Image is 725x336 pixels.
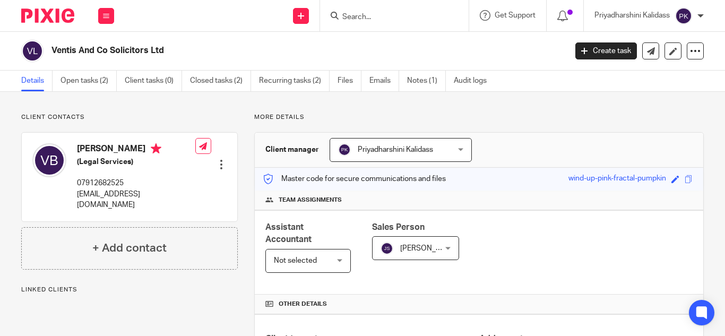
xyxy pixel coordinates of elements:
img: svg%3E [381,242,393,255]
a: Closed tasks (2) [190,71,251,91]
h2: Ventis And Co Solicitors Ltd [51,45,458,56]
input: Search [341,13,437,22]
a: Notes (1) [407,71,446,91]
a: Audit logs [454,71,495,91]
p: Linked clients [21,286,238,294]
h3: Client manager [265,144,319,155]
img: svg%3E [21,40,44,62]
p: Master code for secure communications and files [263,174,446,184]
img: Pixie [21,8,74,23]
span: [PERSON_NAME] [400,245,459,252]
p: [EMAIL_ADDRESS][DOMAIN_NAME] [77,189,195,211]
img: svg%3E [32,143,66,177]
i: Primary [151,143,161,154]
a: Details [21,71,53,91]
a: Recurring tasks (2) [259,71,330,91]
span: Not selected [274,257,317,264]
a: Client tasks (0) [125,71,182,91]
img: svg%3E [338,143,351,156]
span: Sales Person [372,223,425,231]
h5: (Legal Services) [77,157,195,167]
span: Team assignments [279,196,342,204]
div: wind-up-pink-fractal-pumpkin [568,173,666,185]
h4: + Add contact [92,240,167,256]
a: Create task [575,42,637,59]
span: Priyadharshini Kalidass [358,146,433,153]
p: Priyadharshini Kalidass [594,10,670,21]
span: Get Support [495,12,536,19]
span: Other details [279,300,327,308]
p: More details [254,113,704,122]
a: Emails [369,71,399,91]
span: Assistant Accountant [265,223,312,244]
a: Open tasks (2) [61,71,117,91]
img: svg%3E [675,7,692,24]
p: 07912682525 [77,178,195,188]
a: Files [338,71,361,91]
p: Client contacts [21,113,238,122]
h4: [PERSON_NAME] [77,143,195,157]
